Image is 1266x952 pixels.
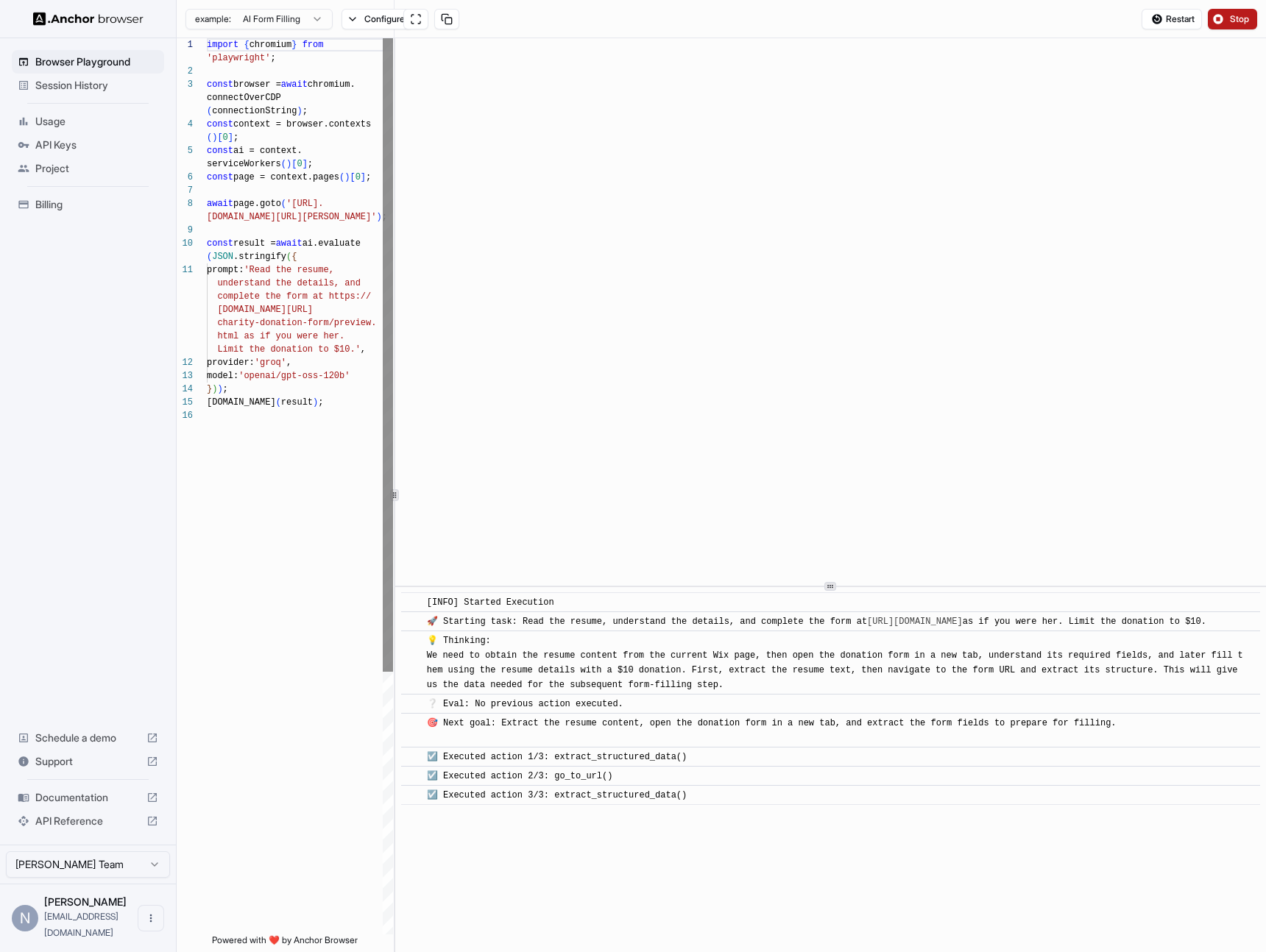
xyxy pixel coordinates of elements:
[35,54,158,69] span: Browser Playground
[35,161,158,176] span: Project
[1142,9,1202,29] button: Restart
[12,786,164,809] div: Documentation
[35,814,141,828] span: API Reference
[35,138,158,152] span: API Keys
[12,157,164,180] div: Project
[12,726,164,750] div: Schedule a demo
[12,110,164,133] div: Usage
[35,790,141,805] span: Documentation
[35,754,141,769] span: Support
[12,50,164,74] div: Browser Playground
[33,12,144,26] img: Anchor Logo
[12,809,164,833] div: API Reference
[12,905,38,931] div: N
[35,114,158,129] span: Usage
[195,13,231,25] span: example:
[12,193,164,216] div: Billing
[1230,13,1251,25] span: Stop
[44,895,127,908] span: Naor Talmor
[35,197,158,212] span: Billing
[1208,9,1257,29] button: Stop
[35,731,141,745] span: Schedule a demo
[44,911,119,938] span: naor@hymdle.com
[35,78,158,93] span: Session History
[138,905,164,931] button: Open menu
[434,9,459,29] button: Copy session ID
[342,9,413,29] button: Configure
[1166,13,1195,25] span: Restart
[12,133,164,157] div: API Keys
[12,74,164,97] div: Session History
[403,9,428,29] button: Open in full screen
[12,750,164,773] div: Support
